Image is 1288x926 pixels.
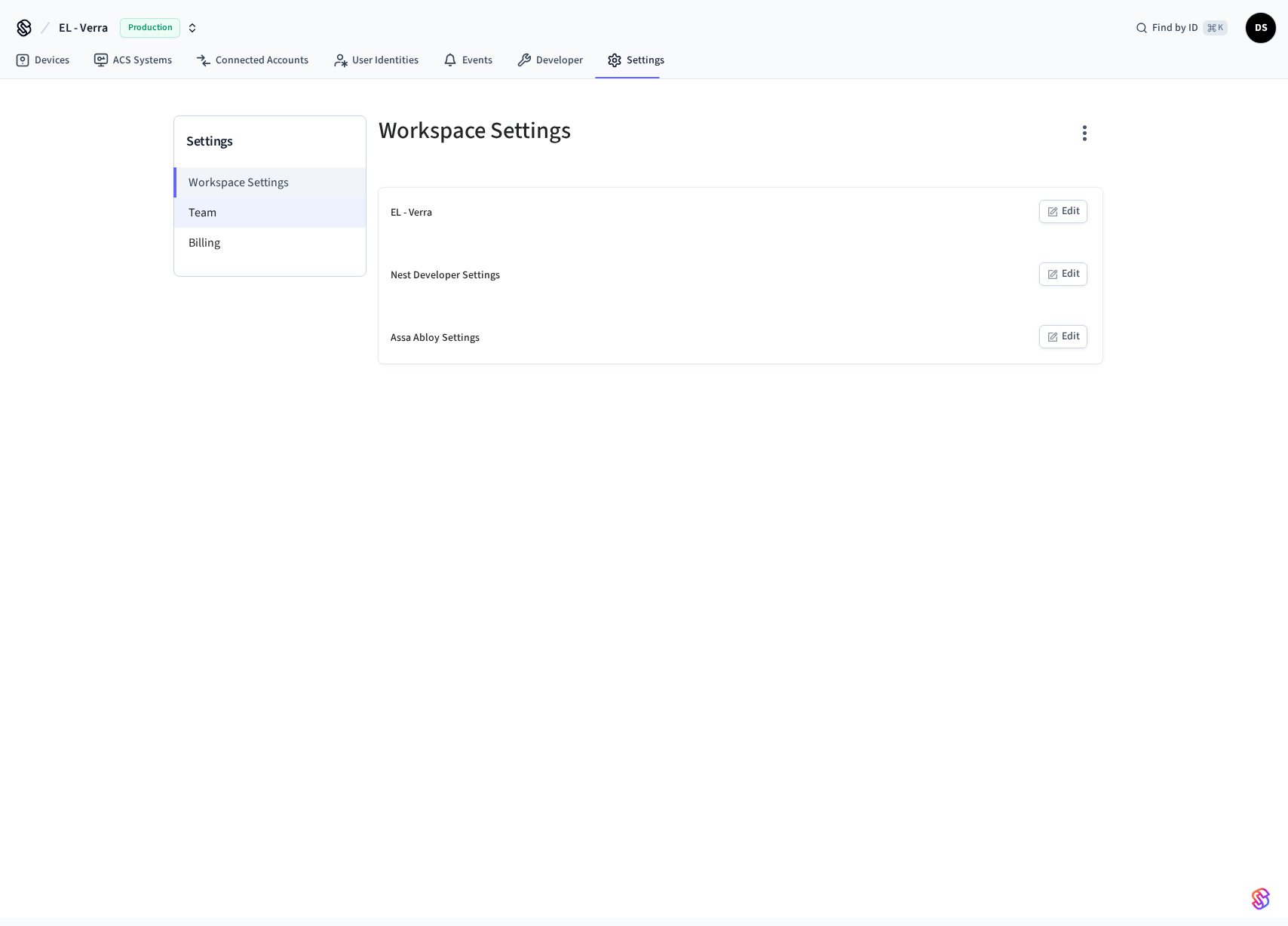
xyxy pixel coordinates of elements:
[3,47,81,74] a: Devices
[59,19,108,37] span: EL - Verra
[174,228,366,258] li: Billing
[1039,200,1087,223] button: Edit
[120,18,180,38] span: Production
[391,205,432,221] div: EL - Verra
[320,47,431,74] a: User Identities
[1246,13,1276,43] button: DS
[504,47,595,74] a: Developer
[1152,20,1198,35] span: Find by ID
[379,115,731,146] h5: Workspace Settings
[1039,262,1087,286] button: Edit
[1247,14,1274,41] span: DS
[174,198,366,228] li: Team
[431,47,504,74] a: Events
[595,47,676,74] a: Settings
[173,167,366,198] li: Workspace Settings
[1124,14,1240,41] div: Find by ID⌘ K
[391,330,480,346] div: Assa Abloy Settings
[1252,887,1270,911] img: SeamLogoGradient.69752ec5.svg
[1203,20,1228,35] span: ⌘ K
[391,268,500,284] div: Nest Developer Settings
[186,131,354,152] h3: Settings
[1039,325,1087,348] button: Edit
[184,47,320,74] a: Connected Accounts
[81,47,184,74] a: ACS Systems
